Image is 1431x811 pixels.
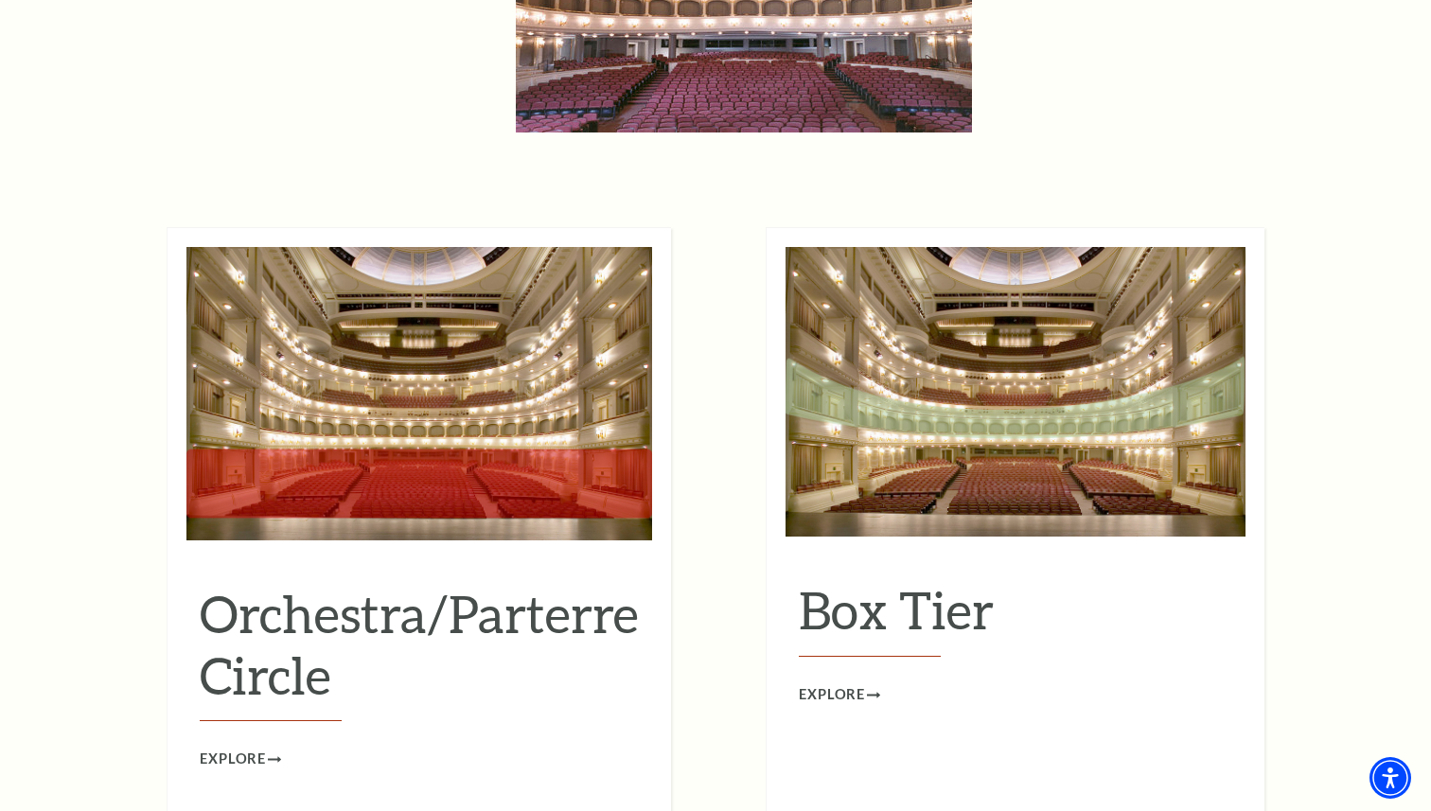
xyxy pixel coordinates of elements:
[200,748,266,771] span: Explore
[186,247,652,540] img: Orchestra/Parterre Circle
[799,579,1232,657] h2: Box Tier
[799,683,880,707] a: Explore
[786,247,1245,537] img: Box Tier
[200,583,639,722] h2: Orchestra/Parterre Circle
[799,683,865,707] span: Explore
[200,748,281,771] a: Explore
[1369,757,1411,799] div: Accessibility Menu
